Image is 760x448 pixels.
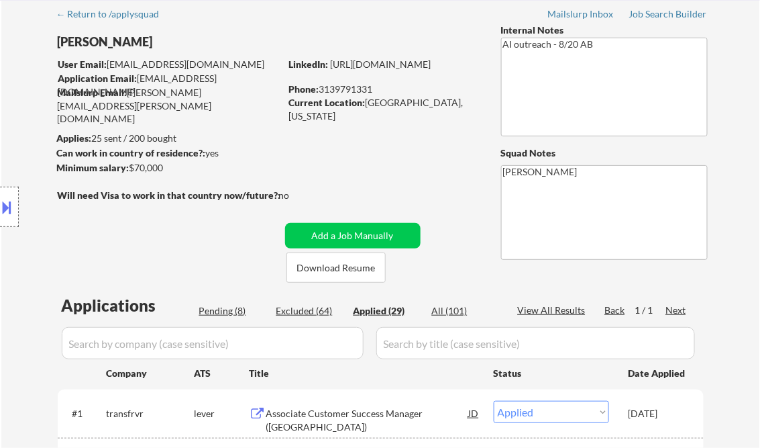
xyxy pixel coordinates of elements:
input: Search by company (case sensitive) [62,327,364,359]
div: View All Results [518,304,590,317]
div: Company [107,367,195,380]
div: Job Search Builder [629,9,708,19]
div: Title [250,367,481,380]
div: Applied (29) [354,304,421,318]
a: Mailslurp Inbox [548,9,615,22]
strong: LinkedIn: [289,58,329,70]
strong: Current Location: [289,97,366,108]
strong: Application Email: [58,73,138,84]
div: Next [666,304,688,317]
div: Back [605,304,627,317]
div: #1 [72,407,96,420]
a: ← Return to /applysquad [56,9,172,22]
div: All (101) [432,304,499,318]
div: 3139791331 [289,83,479,96]
div: [EMAIL_ADDRESS][DOMAIN_NAME] [58,58,280,71]
div: Date Applied [629,367,688,380]
div: no [279,189,317,202]
a: Job Search Builder [629,9,708,22]
div: Mailslurp Inbox [548,9,615,19]
div: [PERSON_NAME] [58,34,333,50]
div: JD [468,401,481,425]
strong: Phone: [289,83,319,95]
div: Status [494,361,609,385]
div: [GEOGRAPHIC_DATA], [US_STATE] [289,96,479,122]
div: Associate Customer Success Manager ([GEOGRAPHIC_DATA]) [266,407,469,433]
div: 1 / 1 [635,304,666,317]
div: ← Return to /applysquad [56,9,172,19]
div: lever [195,407,250,420]
a: [URL][DOMAIN_NAME] [331,58,431,70]
button: Download Resume [286,253,386,283]
button: Add a Job Manually [285,223,421,249]
input: Search by title (case sensitive) [376,327,695,359]
div: [EMAIL_ADDRESS][DOMAIN_NAME] [58,72,280,98]
div: transfrvr [107,407,195,420]
div: Internal Notes [501,24,708,37]
strong: User Email: [58,58,107,70]
div: [DATE] [629,407,688,420]
div: Squad Notes [501,146,708,160]
div: ATS [195,367,250,380]
div: Excluded (64) [276,304,343,318]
